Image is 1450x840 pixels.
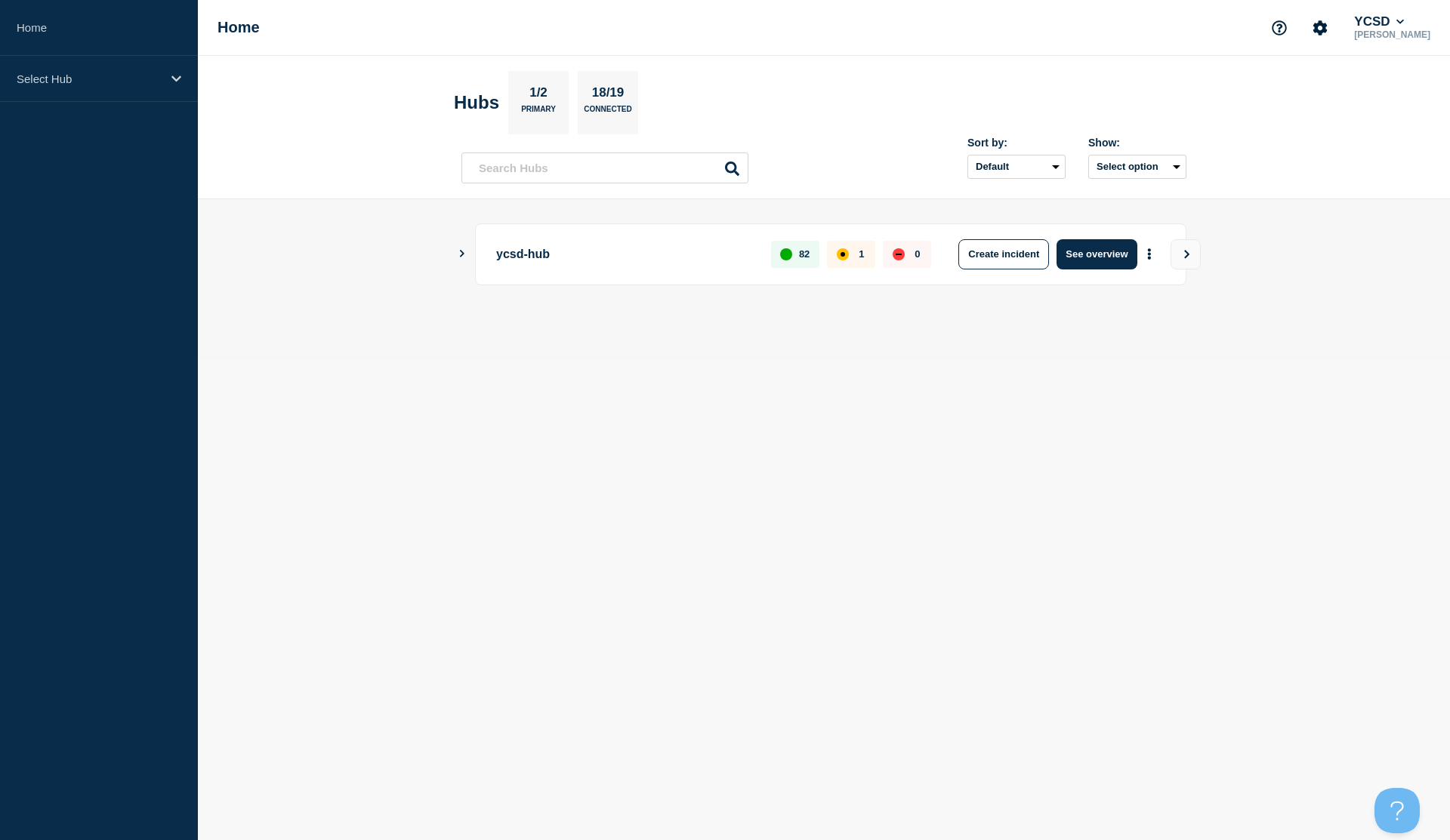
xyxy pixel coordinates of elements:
button: See overview [1057,239,1137,269]
p: 18/19 [586,85,630,105]
button: View [1171,239,1201,269]
div: Show: [1088,137,1186,149]
select: Sort by [967,155,1066,179]
p: [PERSON_NAME] [1351,29,1433,40]
button: Account settings [1304,12,1336,44]
button: YCSD [1351,14,1407,29]
button: More actions [1140,240,1159,268]
h1: Home [217,19,260,36]
p: Primary [521,105,556,121]
p: Connected [584,105,631,121]
p: 0 [915,248,920,260]
button: Show Connected Hubs [458,248,466,260]
p: ycsd-hub [496,239,754,269]
p: 1/2 [524,85,554,105]
iframe: Help Scout Beacon - Open [1374,788,1420,833]
button: Select option [1088,155,1186,179]
p: 82 [799,248,810,260]
h2: Hubs [454,92,499,113]
div: Sort by: [967,137,1066,149]
div: affected [837,248,849,260]
p: Select Hub [17,72,162,85]
div: up [780,248,792,260]
p: 1 [859,248,864,260]
div: down [893,248,905,260]
input: Search Hubs [461,152,748,183]
button: Support [1263,12,1295,44]
button: Create incident [958,239,1049,269]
